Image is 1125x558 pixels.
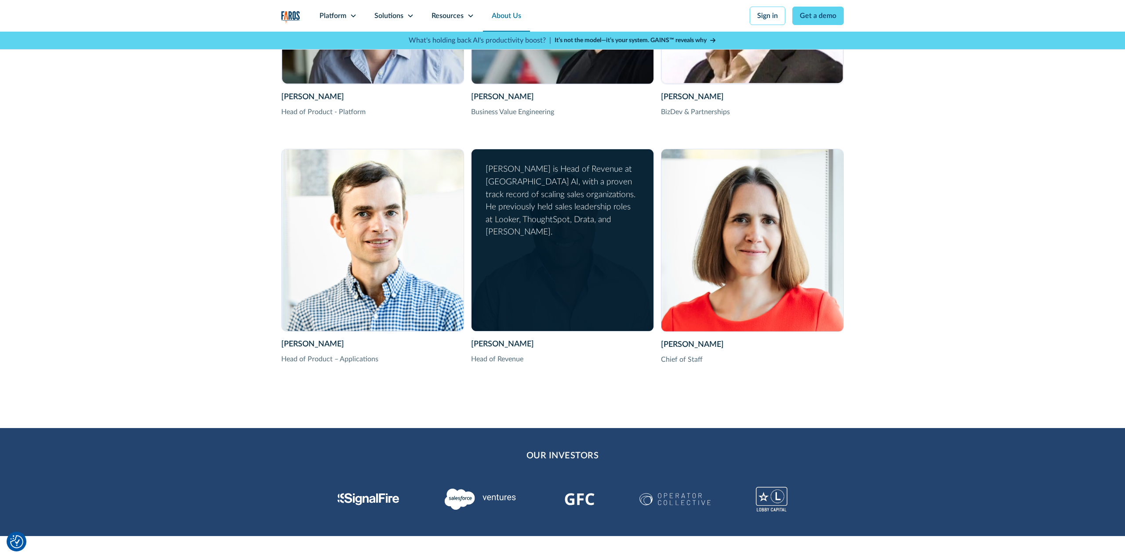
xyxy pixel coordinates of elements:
div: [PERSON_NAME] [471,338,654,350]
div: Head of Product - Platform [281,107,464,117]
img: GFC logo [565,493,595,505]
div: [PERSON_NAME] [281,91,464,103]
div: Head of Product – Applications [281,354,464,364]
img: Salesforce Ventures logo [444,489,520,510]
div: [PERSON_NAME] [661,91,844,103]
div: Platform [319,11,346,21]
div: [PERSON_NAME] is Head of Revenue at [GEOGRAPHIC_DATA] AI, with a proven track record of scaling s... [486,163,638,239]
strong: It’s not the model—it’s your system. GAINS™ reveals why [555,37,707,43]
img: Operator's Collective Logo [639,493,711,505]
div: Business Value Engineering [471,107,654,117]
a: It’s not the model—it’s your system. GAINS™ reveals why [555,36,716,45]
div: [PERSON_NAME] [661,339,844,351]
div: [PERSON_NAME] [281,338,464,350]
img: Lobby Capital Logo [756,487,787,511]
div: Solutions [374,11,403,21]
a: Get a demo [792,7,844,25]
img: Signal Fire Logo [337,493,399,505]
h2: Our Investors [526,449,599,462]
div: Chief of Staff [661,354,844,365]
img: Revisit consent button [10,535,23,548]
div: Resources [432,11,464,21]
img: Logo of the analytics and reporting company Faros. [281,11,300,23]
div: [PERSON_NAME] [471,91,654,103]
button: Cookie Settings [10,535,23,548]
a: home [281,11,300,23]
div: Head of Revenue [471,354,654,364]
a: Sign in [750,7,785,25]
p: What's holding back AI's productivity boost? | [409,35,551,46]
div: BizDev & Partnerships [661,107,844,117]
